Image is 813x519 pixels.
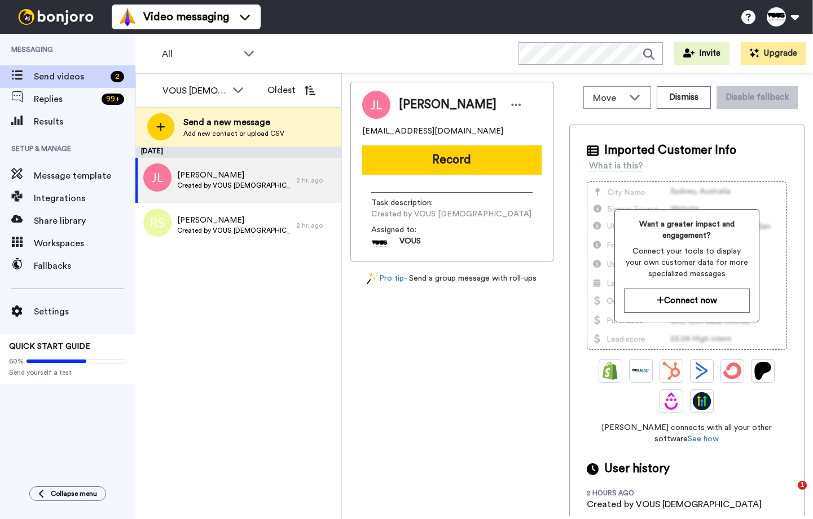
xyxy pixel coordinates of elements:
span: Replies [34,92,97,106]
span: Want a greater impact and engagement? [624,219,750,241]
img: Patreon [754,362,772,380]
span: Video messaging [143,9,229,25]
button: Dismiss [657,86,711,109]
div: 2 hr. ago [296,176,336,185]
span: Results [34,115,135,128]
div: 2 [111,71,124,82]
img: vm-color.svg [118,8,137,26]
a: Pro tip [367,273,404,285]
span: Add new contact or upload CSV [183,129,284,138]
span: [PERSON_NAME] connects with all your other software [587,422,787,445]
span: Assigned to: [371,224,450,236]
img: magic-wand.svg [367,273,377,285]
span: Created by VOUS [DEMOGRAPHIC_DATA] [177,181,291,190]
img: Hubspot [662,362,680,380]
span: Message template [34,169,135,183]
img: ActiveCampaign [693,362,711,380]
iframe: Intercom live chat [775,481,802,508]
span: Created by VOUS [DEMOGRAPHIC_DATA] [371,209,531,220]
span: Connect your tools to display your own customer data for more specialized messages [624,246,750,280]
img: 47366fdd-6b2a-429d-91af-19a1b91b923d-1571175653.jpg [371,236,388,252]
div: 99 + [102,94,124,105]
span: Task description : [371,197,450,209]
span: [EMAIL_ADDRESS][DOMAIN_NAME] [362,126,503,137]
div: 2 hours ago [587,489,660,498]
img: Ontraport [632,362,650,380]
img: bj-logo-header-white.svg [14,9,98,25]
button: Upgrade [741,42,806,65]
img: ConvertKit [723,362,741,380]
img: Drip [662,392,680,410]
span: Integrations [34,192,135,205]
span: Workspaces [34,237,135,250]
button: Record [362,145,542,175]
div: - Send a group message with roll-ups [350,273,553,285]
img: GoHighLevel [693,392,711,410]
span: Share library [34,214,135,228]
span: Fallbacks [34,259,135,273]
span: 60% [9,357,24,366]
span: [PERSON_NAME] [177,170,291,181]
span: VOUS [399,236,421,252]
img: Image of Jack Landry [362,91,390,119]
button: Invite [674,42,729,65]
img: Shopify [601,362,619,380]
span: Move [593,91,623,105]
div: 2 hr. ago [296,221,336,230]
div: [DATE] [135,147,341,158]
span: [PERSON_NAME] [177,215,291,226]
button: Connect now [624,289,750,313]
span: Send videos [34,70,106,83]
span: Collapse menu [51,489,97,498]
span: All [162,47,238,61]
div: What is this? [589,159,643,172]
button: Oldest [259,79,324,101]
img: rs.png [143,209,172,237]
span: Imported Customer Info [604,142,736,159]
div: Created by VOUS [DEMOGRAPHIC_DATA] [587,498,762,511]
span: 1 [798,481,807,490]
img: jl.png [143,163,172,192]
span: User history [604,460,670,477]
span: Created by VOUS [DEMOGRAPHIC_DATA] [177,226,291,235]
button: Collapse menu [29,486,106,501]
button: Disable fallback [717,86,798,109]
a: See how [688,435,719,443]
span: Send yourself a test [9,368,126,377]
span: Settings [34,305,135,318]
span: [PERSON_NAME] [399,96,496,113]
span: Send a new message [183,116,284,129]
div: VOUS [DEMOGRAPHIC_DATA] [162,84,227,97]
span: QUICK START GUIDE [9,343,90,351]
